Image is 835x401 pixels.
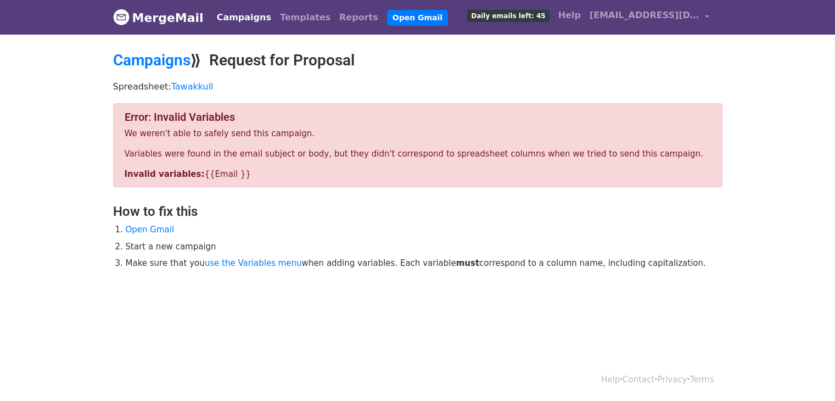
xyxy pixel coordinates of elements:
[125,169,711,180] p: {{Email }}
[456,258,479,268] strong: must
[467,10,549,22] span: Daily emails left: 45
[585,4,714,30] a: [EMAIL_ADDRESS][DOMAIN_NAME]
[212,7,276,29] a: Campaigns
[113,81,722,92] p: Spreadsheet:
[657,375,687,385] a: Privacy
[113,51,190,69] a: Campaigns
[171,81,214,92] a: Tawakkull
[690,375,714,385] a: Terms
[387,10,448,26] a: Open Gmail
[113,204,722,220] h3: How to fix this
[463,4,553,26] a: Daily emails left: 45
[125,169,205,179] strong: Invalid variables:
[126,225,175,235] a: Open Gmail
[125,148,711,160] p: Variables were found in the email subject or body, but they didn't correspond to spreadsheet colu...
[126,257,722,270] li: Make sure that you when adding variables. Each variable correspond to a column name, including ca...
[601,375,620,385] a: Help
[113,51,722,70] h2: ⟫ Request for Proposal
[554,4,585,26] a: Help
[590,9,699,22] span: [EMAIL_ADDRESS][DOMAIN_NAME]
[276,7,335,29] a: Templates
[205,258,302,268] a: use the Variables menu
[126,241,722,253] li: Start a new campaign
[125,128,711,140] p: We weren't able to safely send this campaign.
[113,6,204,29] a: MergeMail
[125,110,711,124] h4: Error: Invalid Variables
[623,375,654,385] a: Contact
[335,7,383,29] a: Reports
[113,9,130,25] img: MergeMail logo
